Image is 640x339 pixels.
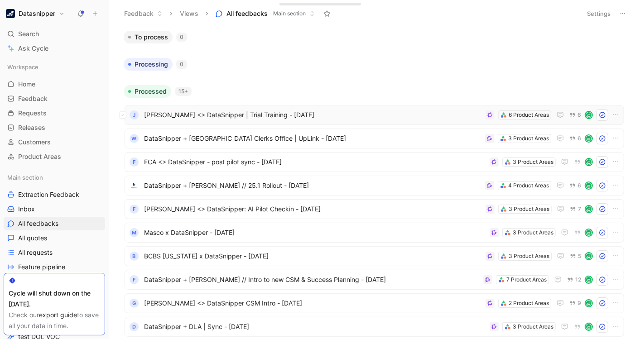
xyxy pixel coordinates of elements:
div: 0 [176,33,187,42]
span: BCBS [US_STATE] x DataSnipper - [DATE] [144,251,482,262]
div: 3 Product Areas [513,228,553,237]
span: Masco x DataSnipper - [DATE] [144,227,486,238]
h1: Datasnipper [19,10,55,18]
div: G [130,299,139,308]
a: logoDataSnipper + [PERSON_NAME] // 25.1 Rollout - [DATE]4 Product Areas6avatar [125,176,624,196]
a: Product Areas [4,150,105,163]
a: All quotes [4,231,105,245]
span: Workspace [7,62,38,72]
div: 2 Product Areas [509,299,549,308]
a: FDataSnipper + [PERSON_NAME] // Intro to new CSM & Success Planning - [DATE]7 Product Areas12avatar [125,270,624,290]
a: Feature pipeline [4,260,105,274]
span: DataSnipper + [PERSON_NAME] // Intro to new CSM & Success Planning - [DATE] [144,274,480,285]
span: [PERSON_NAME] <> DataSnipper | Trial Training - [DATE] [144,110,482,120]
span: FCA <> DataSnipper - post pilot sync - [DATE] [144,157,486,167]
button: 7 [568,204,583,214]
img: avatar [586,277,592,283]
img: avatar [586,159,592,165]
a: FFCA <> DataSnipper - post pilot sync - [DATE]3 Product Areasavatar [125,152,624,172]
img: Datasnipper [6,9,15,18]
div: 3 Product Areas [509,252,549,261]
button: Settings [583,7,615,20]
a: All requests [4,246,105,259]
a: export guide [39,311,77,319]
div: 4 Product Areas [508,181,549,190]
div: Workspace [4,60,105,74]
div: 3 Product Areas [513,158,553,167]
button: 9 [568,298,583,308]
span: [PERSON_NAME] <> DataSnipper: AI Pilot Checkin - [DATE] [144,204,482,215]
a: All feedbacks [4,217,105,230]
div: F [130,158,139,167]
a: Feedback [4,92,105,105]
span: Extraction Feedback [18,190,79,199]
img: avatar [586,324,592,330]
img: avatar [586,112,592,118]
div: To process0 [120,31,629,51]
div: F [130,275,139,284]
span: 7 [578,206,581,212]
button: DatasnipperDatasnipper [4,7,67,20]
div: 3 Product Areas [513,322,553,331]
span: Feature pipeline [18,263,65,272]
div: 3 Product Areas [509,205,549,214]
a: F[PERSON_NAME] <> DataSnipper: AI Pilot Checkin - [DATE]3 Product Areas7avatar [125,199,624,219]
div: Processing0 [120,58,629,78]
span: Product Areas [18,152,61,161]
span: 6 [577,183,581,188]
div: 15+ [175,87,192,96]
span: Processed [135,87,167,96]
div: 3 Product Areas [508,134,549,143]
img: avatar [586,182,592,189]
a: Releases [4,121,105,134]
span: All feedbacks [226,9,268,18]
span: Search [18,29,39,39]
div: D [130,322,139,331]
span: Processing [135,60,168,69]
span: Feedback [18,94,48,103]
button: All feedbacksMain section [212,7,319,20]
div: 7 Product Areas [506,275,547,284]
div: F [130,205,139,214]
img: avatar [586,135,592,142]
a: Inbox [4,202,105,216]
span: Inbox [18,205,35,214]
img: logo [130,181,139,190]
button: Feedback [120,7,167,20]
a: Requests [4,106,105,120]
span: Ask Cycle [18,43,48,54]
span: 6 [577,112,581,118]
span: 9 [577,301,581,306]
span: Requests [18,109,47,118]
span: Main section [7,173,43,182]
button: 6 [568,181,583,191]
span: 5 [578,253,581,259]
span: Customers [18,138,51,147]
div: Search [4,27,105,41]
span: All feedbacks [18,219,58,228]
div: 6 Product Areas [509,110,549,119]
div: Main section [4,171,105,184]
button: Processing [124,58,173,71]
div: Main sectionExtraction FeedbackInboxAll feedbacksAll quotesAll requestsFeature pipeline [4,171,105,274]
img: avatar [586,229,592,236]
a: Customers [4,135,105,149]
a: Extraction Feedback [4,188,105,201]
span: 12 [575,277,581,282]
a: BBCBS [US_STATE] x DataSnipper - [DATE]3 Product Areas5avatar [125,246,624,266]
a: Ask Cycle [4,42,105,55]
div: W [130,134,139,143]
button: To process [124,31,173,43]
span: To process [135,33,168,42]
button: 5 [568,251,583,261]
span: Releases [18,123,45,132]
button: 6 [568,134,583,143]
a: G[PERSON_NAME] <> DataSnipper CSM Intro - [DATE]2 Product Areas9avatar [125,293,624,313]
img: avatar [586,206,592,212]
span: All requests [18,248,53,257]
button: Processed [124,85,171,98]
span: Main section [273,9,306,18]
button: Views [176,7,202,20]
span: DataSnipper + [GEOGRAPHIC_DATA] Clerks Office | UpLink - [DATE] [144,133,481,144]
a: MMasco x DataSnipper - [DATE]3 Product Areasavatar [125,223,624,243]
